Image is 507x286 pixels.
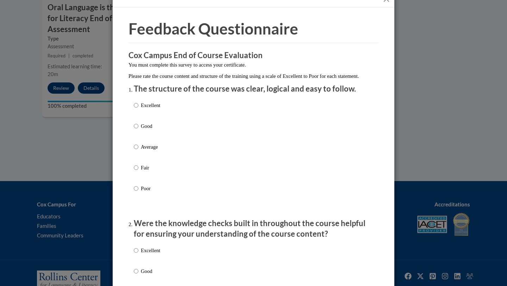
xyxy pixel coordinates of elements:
[129,50,378,61] h3: Cox Campus End of Course Evaluation
[134,185,138,192] input: Poor
[134,164,138,172] input: Fair
[129,19,298,38] span: Feedback Questionnaire
[134,101,138,109] input: Excellent
[134,267,138,275] input: Good
[134,247,138,254] input: Excellent
[141,267,160,275] p: Good
[141,143,160,151] p: Average
[129,72,378,80] p: Please rate the course content and structure of the training using a scale of Excellent to Poor f...
[129,61,378,69] p: You must complete this survey to access your certificate.
[141,185,160,192] p: Poor
[141,164,160,172] p: Fair
[134,122,138,130] input: Good
[134,143,138,151] input: Average
[141,101,160,109] p: Excellent
[134,83,373,94] p: The structure of the course was clear, logical and easy to follow.
[141,122,160,130] p: Good
[141,247,160,254] p: Excellent
[134,218,373,240] p: Were the knowledge checks built in throughout the course helpful for ensuring your understanding ...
